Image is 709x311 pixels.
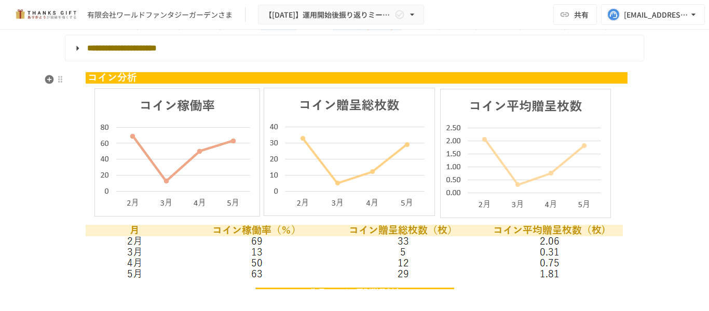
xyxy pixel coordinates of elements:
button: 【[DATE]】運用開始後振り返りミーティング [258,5,424,25]
img: mMP1OxWUAhQbsRWCurg7vIHe5HqDpP7qZo7fRoNLXQh [12,6,79,23]
span: 共有 [574,9,589,20]
div: 有限会社ワールドファンタジーガーデンさま [87,9,233,20]
span: 【[DATE]】運用開始後振り返りミーティング [265,8,392,21]
div: [EMAIL_ADDRESS][DOMAIN_NAME] [624,8,688,21]
img: VDY7fov5Vat65TfDzVq7bzZvoJBE0GfMSwPRAccNJFP [81,66,628,282]
button: [EMAIL_ADDRESS][DOMAIN_NAME] [601,4,705,25]
button: 共有 [553,4,597,25]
